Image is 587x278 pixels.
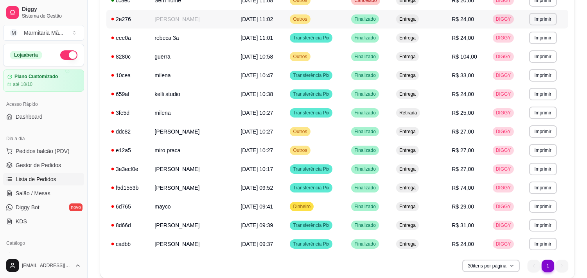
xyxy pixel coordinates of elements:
span: Outros [291,16,309,22]
span: R$ 24,00 [452,16,474,22]
span: Outros [291,147,309,153]
div: 10cea [111,71,145,79]
span: R$ 33,00 [452,72,474,78]
span: R$ 24,00 [452,241,474,247]
span: Entrega [398,241,417,247]
div: 3e3ecf0e [111,165,145,173]
span: R$ 27,00 [452,147,474,153]
span: DIGGY [494,72,513,78]
span: [DATE] 10:27 [241,147,273,153]
span: R$ 25,00 [452,110,474,116]
td: [PERSON_NAME] [150,235,236,253]
button: Select a team [3,25,84,41]
span: Diggy [22,6,81,13]
span: R$ 74,00 [452,185,474,191]
div: Catálogo [3,237,84,249]
nav: pagination navigation [524,256,572,276]
li: pagination item 1 active [542,260,554,272]
span: Entrega [398,222,417,228]
td: [PERSON_NAME] [150,178,236,197]
span: Sistema de Gestão [22,13,81,19]
span: DIGGY [494,35,513,41]
span: Finalizado [353,166,377,172]
span: R$ 29,00 [452,203,474,210]
span: Finalizado [353,91,377,97]
div: 3fe5d [111,109,145,117]
span: DIGGY [494,110,513,116]
span: Produtos [16,252,38,260]
span: [DATE] 10:38 [241,91,273,97]
span: [DATE] 11:02 [241,16,273,22]
a: Produtos [3,249,84,262]
button: Imprimir [529,88,557,100]
td: [PERSON_NAME] [150,216,236,235]
button: Imprimir [529,107,557,119]
a: Plano Customizadoaté 18/10 [3,69,84,92]
span: Transferência Pix [291,35,331,41]
span: [DATE] 09:37 [241,241,273,247]
button: Imprimir [529,50,557,63]
span: Finalizado [353,16,377,22]
span: Retirada [398,110,418,116]
span: DIGGY [494,185,513,191]
span: [DATE] 10:17 [241,166,273,172]
span: Entrega [398,53,417,60]
span: Transferência Pix [291,166,331,172]
a: Dashboard [3,110,84,123]
span: R$ 27,00 [452,128,474,135]
span: Entrega [398,128,417,135]
span: Salão / Mesas [16,189,50,197]
span: DIGGY [494,128,513,135]
button: Imprimir [529,125,557,138]
td: mayco [150,197,236,216]
span: Entrega [398,166,417,172]
a: DiggySistema de Gestão [3,3,84,22]
span: Finalizado [353,72,377,78]
a: Salão / Mesas [3,187,84,200]
span: Transferência Pix [291,91,331,97]
div: Loja aberta [10,51,42,59]
div: eee0a [111,34,145,42]
div: cadbb [111,240,145,248]
td: kelli studio [150,85,236,103]
button: Imprimir [529,219,557,232]
td: [PERSON_NAME] [150,122,236,141]
div: 2e276 [111,15,145,23]
span: Outros [291,53,309,60]
td: milena [150,103,236,122]
span: Entrega [398,16,417,22]
span: [DATE] 09:39 [241,222,273,228]
span: DIGGY [494,222,513,228]
span: Dashboard [16,113,43,121]
button: Alterar Status [60,50,77,60]
span: Finalizado [353,110,377,116]
td: milena [150,66,236,85]
a: KDS [3,215,84,228]
span: [DATE] 10:27 [241,110,273,116]
div: e12a5 [111,146,145,154]
span: [DATE] 10:58 [241,53,273,60]
span: DIGGY [494,166,513,172]
span: Entrega [398,203,417,210]
span: KDS [16,217,27,225]
article: Plano Customizado [14,74,58,80]
span: Finalizado [353,147,377,153]
span: Finalizado [353,185,377,191]
a: Gestor de Pedidos [3,159,84,171]
div: Acesso Rápido [3,98,84,110]
div: 8d66d [111,221,145,229]
span: [EMAIL_ADDRESS][DOMAIN_NAME] [22,262,72,269]
span: DIGGY [494,16,513,22]
span: Finalizado [353,203,377,210]
span: [DATE] 09:41 [241,203,273,210]
button: Imprimir [529,69,557,82]
span: [DATE] 09:52 [241,185,273,191]
span: Gestor de Pedidos [16,161,61,169]
button: Imprimir [529,163,557,175]
span: R$ 31,00 [452,222,474,228]
span: [DATE] 10:27 [241,128,273,135]
span: R$ 104,00 [452,53,477,60]
span: Dinheiro [291,203,312,210]
span: Transferência Pix [291,185,331,191]
div: ddc82 [111,128,145,135]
